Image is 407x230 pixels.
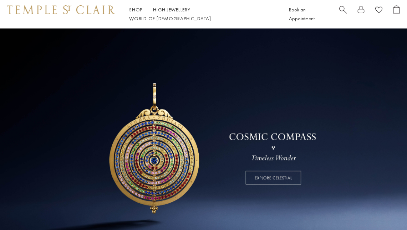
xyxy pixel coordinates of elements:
nav: Main navigation [129,5,273,23]
a: View Wishlist [375,5,382,16]
a: Open Shopping Bag [393,5,400,23]
iframe: Gorgias live chat messenger [371,197,400,223]
img: Temple St. Clair [7,5,115,14]
a: High JewelleryHigh Jewellery [153,6,190,13]
a: ShopShop [129,6,142,13]
a: Book an Appointment [289,6,315,22]
a: Search [339,5,347,23]
a: World of [DEMOGRAPHIC_DATA]World of [DEMOGRAPHIC_DATA] [129,15,211,22]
